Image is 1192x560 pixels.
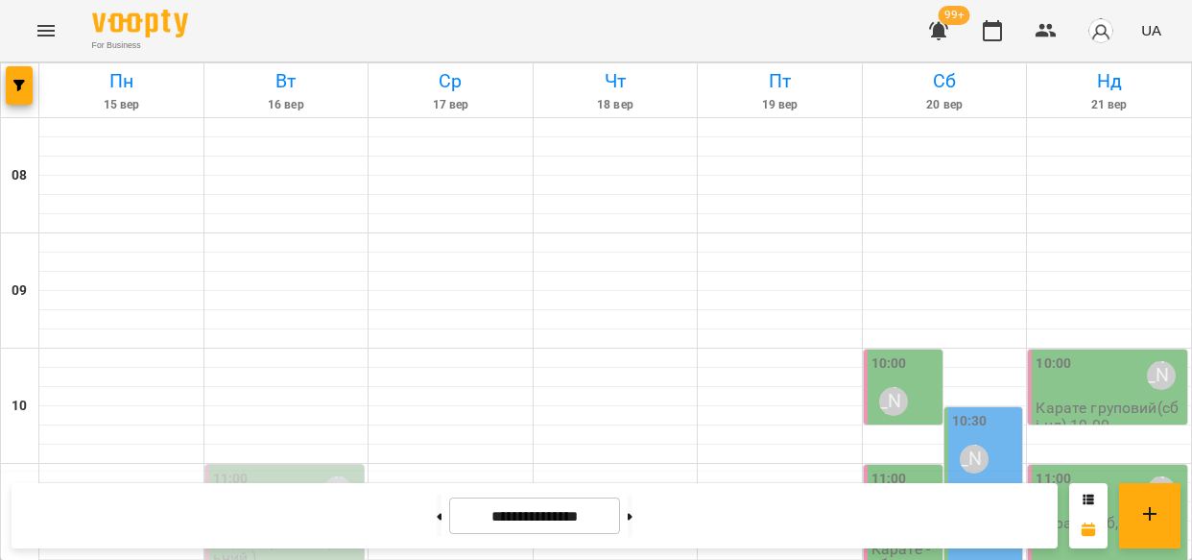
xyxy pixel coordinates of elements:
h6: Пн [42,66,201,96]
h6: Чт [536,66,695,96]
p: Карате груповий(сб і нд) 10.00 [1036,400,1183,433]
label: 10:00 [1036,353,1071,375]
button: UA [1133,12,1169,48]
span: 99+ [939,6,970,25]
div: Мамішев Еміль [960,445,989,474]
h6: Пт [701,66,859,96]
img: Voopty Logo [92,10,188,37]
h6: 17 вер [371,96,530,114]
h6: 19 вер [701,96,859,114]
h6: 20 вер [866,96,1024,114]
h6: 10 [12,396,27,417]
h6: Ср [371,66,530,96]
label: 10:00 [871,353,907,375]
h6: 21 вер [1030,96,1188,114]
h6: Нд [1030,66,1188,96]
span: UA [1141,20,1161,40]
h6: 09 [12,280,27,302]
img: avatar_s.png [1087,17,1114,44]
label: 11:00 [871,469,907,490]
h6: 16 вер [207,96,366,114]
div: Киричко Тарас [1147,361,1176,390]
h6: 15 вер [42,96,201,114]
button: Menu [23,8,69,54]
h6: 18 вер [536,96,695,114]
span: For Business [92,39,188,52]
h6: 08 [12,165,27,186]
h6: Вт [207,66,366,96]
label: 10:30 [952,411,988,432]
label: 11:00 [1036,469,1071,490]
h6: Сб [866,66,1024,96]
label: 11:00 [213,469,249,490]
div: Киричко Тарас [879,387,908,416]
